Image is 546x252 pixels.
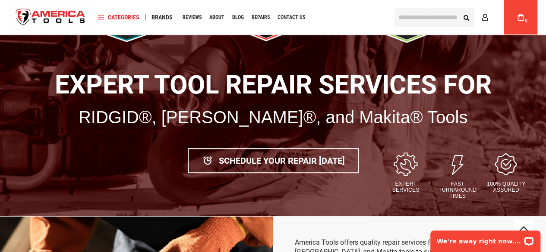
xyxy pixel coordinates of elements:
h1: Expert Tool Repair Services for [6,71,540,99]
p: Fast Turnaround Times [434,181,481,199]
a: Contact Us [274,12,309,23]
span: 0 [525,19,527,23]
p: 100% Quality Assured [486,181,527,193]
a: About [205,12,228,23]
a: store logo [9,1,92,34]
img: America Tools [9,1,92,34]
span: About [209,15,224,20]
p: Expert Services [382,181,429,193]
span: Repairs [252,15,270,20]
span: Brands [151,14,173,20]
iframe: LiveChat chat widget [425,225,546,252]
span: Contact Us [278,15,305,20]
button: Search [458,9,474,25]
span: Blog [232,15,244,20]
a: Blog [228,12,248,23]
a: Schedule Your Repair [DATE] [188,148,359,173]
p: RIDGID®, [PERSON_NAME]®, and Makita® Tools [6,103,540,131]
span: Categories [98,14,139,20]
a: Brands [148,12,177,23]
a: Reviews [179,12,205,23]
span: Reviews [183,15,202,20]
a: Repairs [248,12,274,23]
a: Categories [94,12,143,23]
